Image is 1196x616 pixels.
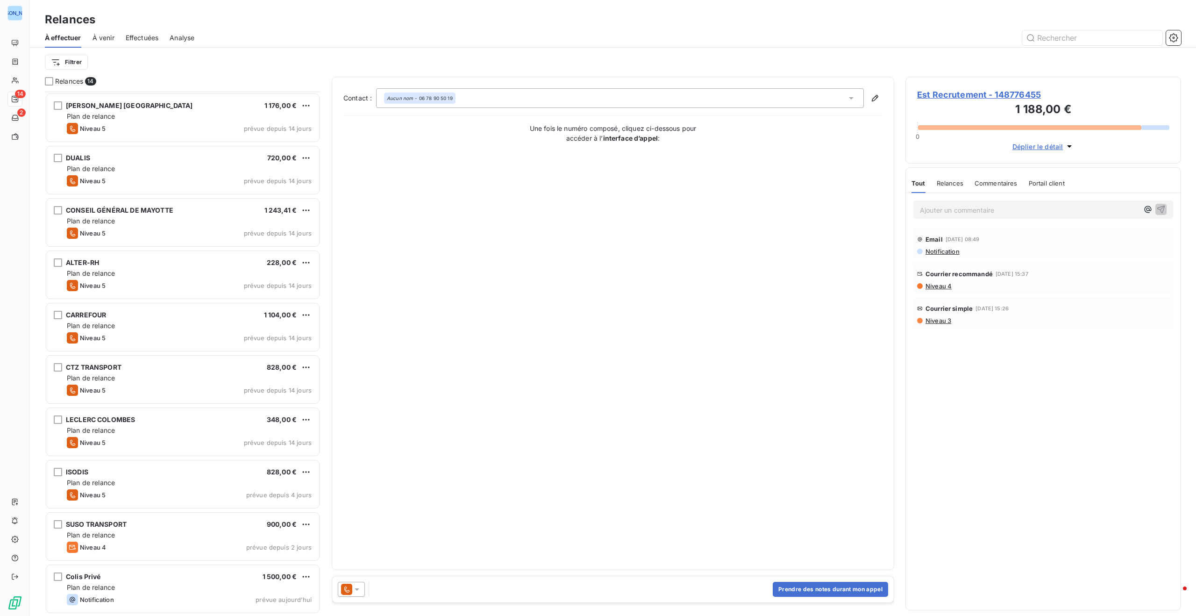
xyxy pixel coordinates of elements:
span: prévue depuis 2 jours [246,544,312,551]
span: Plan de relance [67,217,115,225]
span: 0 [916,133,919,140]
span: Commentaires [975,179,1018,187]
span: prévue depuis 14 jours [244,439,312,446]
button: Déplier le détail [1010,141,1077,152]
span: 14 [85,77,96,86]
span: 14 [15,90,26,98]
em: Aucun nom [387,95,413,101]
span: Niveau 5 [80,491,106,499]
span: Email [925,236,943,243]
button: Filtrer [45,55,88,70]
span: 720,00 € [267,154,297,162]
span: 1 500,00 € [263,573,297,580]
span: Relances [55,77,83,86]
span: 2 [17,108,26,117]
span: prévue depuis 4 jours [246,491,312,499]
span: Niveau 4 [80,544,106,551]
span: prévue depuis 14 jours [244,177,312,185]
span: Niveau 5 [80,229,106,237]
div: [PERSON_NAME] [7,6,22,21]
span: Tout [911,179,925,187]
span: Effectuées [126,33,159,43]
span: Plan de relance [67,322,115,329]
span: 1 104,00 € [264,311,297,319]
button: Prendre des notes durant mon appel [773,582,888,597]
img: Logo LeanPay [7,595,22,610]
strong: interface d’appel [603,134,658,142]
span: À venir [93,33,114,43]
span: Plan de relance [67,165,115,172]
span: 1 243,41 € [264,206,297,214]
span: Plan de relance [67,112,115,120]
span: [DATE] 08:49 [946,236,980,242]
div: grid [45,92,320,616]
span: 828,00 € [267,468,297,476]
span: Niveau 3 [925,317,951,324]
div: - 06 78 90 50 19 [387,95,453,101]
p: Une fois le numéro composé, cliquez ci-dessous pour accéder à l’ : [520,123,706,143]
span: Plan de relance [67,269,115,277]
span: Plan de relance [67,374,115,382]
span: Niveau 5 [80,125,106,132]
span: ALTER-RH [66,258,99,266]
span: Courrier simple [925,305,973,312]
span: prévue depuis 14 jours [244,282,312,289]
label: Contact : [343,93,376,103]
span: Notification [80,596,114,603]
span: CTZ TRANSPORT [66,363,121,371]
span: 1 176,00 € [264,101,297,109]
span: Niveau 5 [80,177,106,185]
span: prévue depuis 14 jours [244,229,312,237]
span: [DATE] 15:37 [996,271,1028,277]
h3: Relances [45,11,95,28]
span: Niveau 4 [925,282,952,290]
span: Plan de relance [67,426,115,434]
span: 900,00 € [267,520,297,528]
h3: 1 188,00 € [917,101,1169,120]
span: Niveau 5 [80,334,106,342]
span: Notification [925,248,960,255]
span: Niveau 5 [80,282,106,289]
span: DUALIS [66,154,90,162]
span: prévue depuis 14 jours [244,387,312,394]
span: [DATE] 15:26 [975,306,1009,311]
span: À effectuer [45,33,81,43]
input: Rechercher [1022,30,1162,45]
span: CONSEIL GÉNÉRAL DE MAYOTTE [66,206,173,214]
span: Plan de relance [67,531,115,539]
span: Plan de relance [67,479,115,487]
span: [PERSON_NAME] [GEOGRAPHIC_DATA] [66,101,193,109]
span: 228,00 € [267,258,297,266]
span: Relances [937,179,963,187]
span: prévue depuis 14 jours [244,334,312,342]
span: Courrier recommandé [925,270,993,278]
span: Déplier le détail [1012,142,1063,151]
span: Analyse [170,33,194,43]
span: Niveau 5 [80,439,106,446]
span: Portail client [1029,179,1065,187]
span: Colis Privé [66,573,101,580]
span: SUSO TRANSPORT [66,520,127,528]
span: ISODIS [66,468,88,476]
span: Niveau 5 [80,387,106,394]
span: prévue depuis 14 jours [244,125,312,132]
span: LECLERC COLOMBES [66,415,135,423]
iframe: Intercom live chat [1164,584,1187,607]
span: CARREFOUR [66,311,106,319]
span: 348,00 € [267,415,297,423]
span: 828,00 € [267,363,297,371]
span: prévue aujourd’hui [256,596,312,603]
span: Plan de relance [67,583,115,591]
span: Est Recrutement - 148776455 [917,88,1169,101]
